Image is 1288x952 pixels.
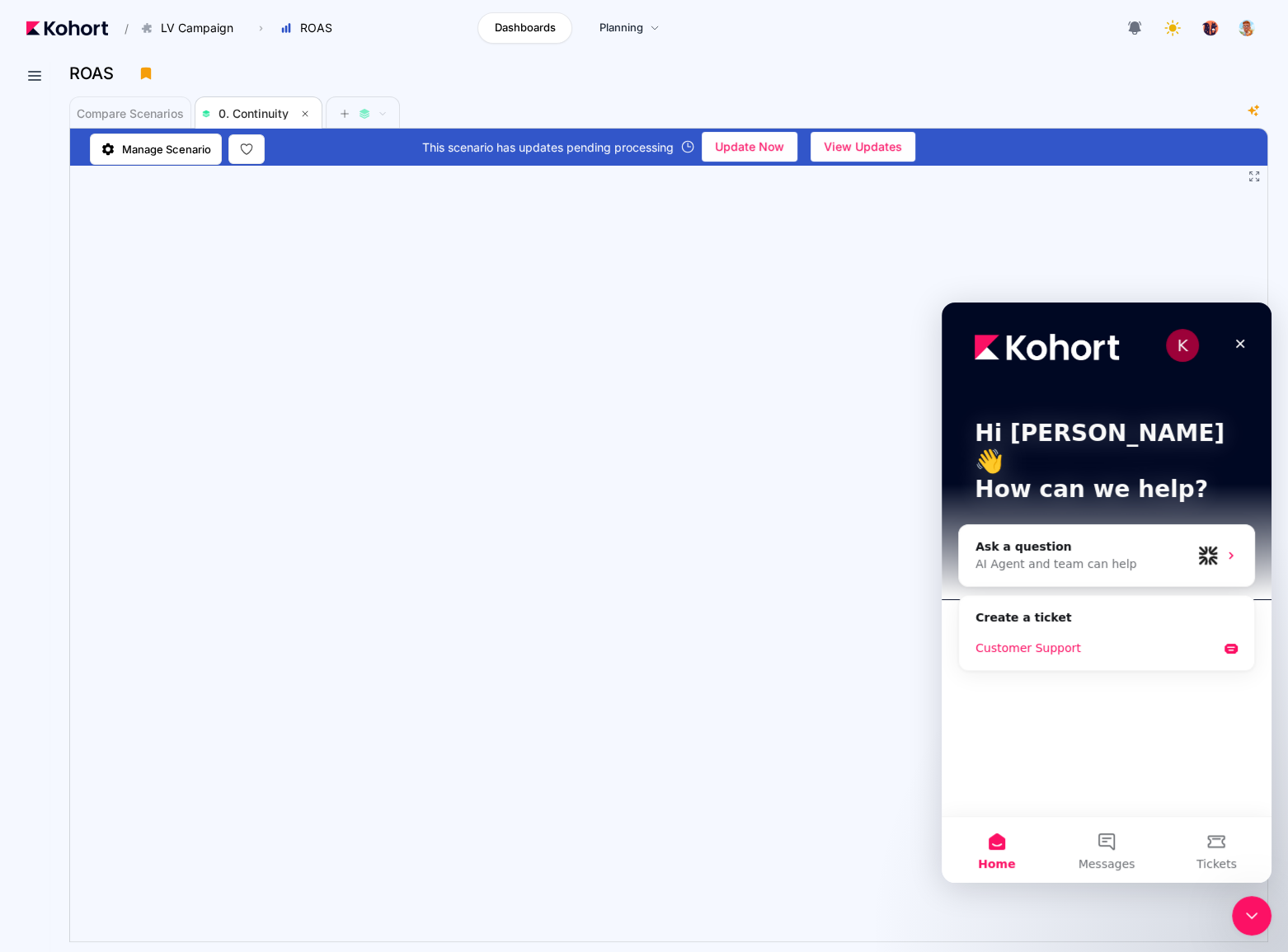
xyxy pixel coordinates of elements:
[256,21,266,35] span: ›
[77,108,184,120] span: Compare Scenarios
[495,20,556,36] span: Dashboards
[122,141,211,157] span: Manage Scenario
[477,12,572,44] a: Dashboards
[942,302,1272,883] iframe: Intercom live chat
[599,20,643,36] span: Planning
[300,20,332,36] span: ROAS
[702,132,797,162] button: Update Now
[1248,170,1261,183] button: Fullscreen
[582,12,677,44] a: Planning
[132,14,251,42] button: LV Campaign
[1202,20,1219,36] img: logo_TreesPlease_20230726120307121221.png
[1232,896,1272,936] iframe: Intercom live chat
[824,134,902,159] span: View Updates
[69,65,124,82] h3: ROAS
[422,138,674,156] span: This scenario has updates pending processing
[715,134,784,159] span: Update Now
[161,20,233,36] span: LV Campaign
[271,14,350,42] button: ROAS
[90,134,222,165] a: Manage Scenario
[26,21,108,35] img: Kohort logo
[111,20,129,37] span: /
[219,106,289,120] span: 0. Continuity
[811,132,915,162] button: View Updates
